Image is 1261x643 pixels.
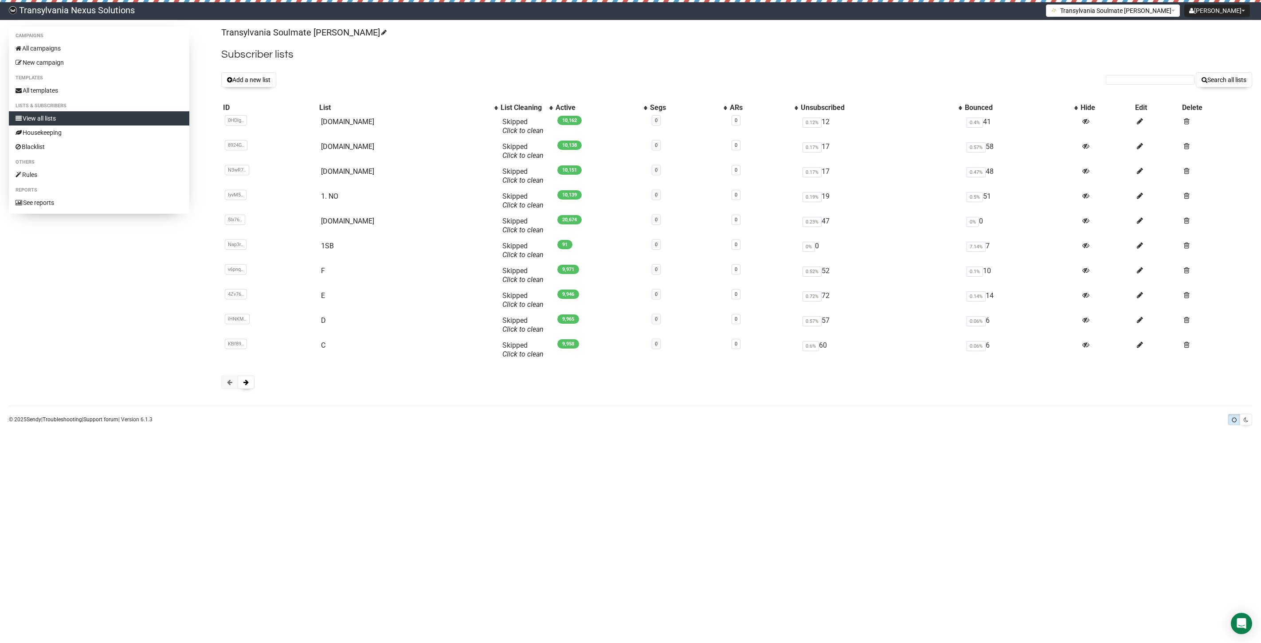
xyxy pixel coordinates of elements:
span: 10,139 [557,190,582,200]
span: 0.5% [967,192,983,202]
span: 0.06% [967,341,986,351]
span: Skipped [502,118,544,135]
a: Click to clean [502,300,544,309]
a: Troubleshooting [43,416,82,423]
a: Rules [9,168,189,182]
span: 9,946 [557,290,579,299]
button: Search all lists [1196,72,1252,87]
a: See reports [9,196,189,210]
a: 0 [655,242,658,247]
div: Delete [1182,103,1250,112]
span: Skipped [502,192,544,209]
a: 0 [735,192,737,198]
span: 7.14% [967,242,986,252]
td: 48 [963,164,1079,188]
a: Housekeeping [9,125,189,140]
td: 10 [963,263,1079,288]
a: Click to clean [502,325,544,333]
td: 47 [799,213,963,238]
th: ID: No sort applied, sorting is disabled [221,102,317,114]
a: Click to clean [502,350,544,358]
a: 0 [735,167,737,173]
a: Support forum [83,416,118,423]
td: 7 [963,238,1079,263]
div: Bounced [965,103,1070,112]
a: 0 [735,267,737,272]
a: Click to clean [502,126,544,135]
a: Click to clean [502,201,544,209]
a: E [321,291,325,300]
div: Hide [1081,103,1132,112]
div: ID [223,103,315,112]
div: Segs [650,103,719,112]
img: 1.png [1051,7,1058,14]
button: [PERSON_NAME] [1184,4,1250,17]
a: F [321,267,325,275]
a: 0 [735,118,737,123]
span: 9,958 [557,339,579,349]
a: 0 [735,242,737,247]
span: 0.72% [803,291,822,302]
a: Click to clean [502,151,544,160]
span: Skipped [502,167,544,184]
a: Click to clean [502,251,544,259]
span: 0.19% [803,192,822,202]
li: Lists & subscribers [9,101,189,111]
td: 72 [799,288,963,313]
a: [DOMAIN_NAME] [321,142,374,151]
span: 0.14% [967,291,986,302]
div: List Cleaning [501,103,545,112]
td: 57 [799,313,963,337]
a: 0 [735,291,737,297]
span: 91 [557,240,572,249]
td: 6 [963,313,1079,337]
span: Skipped [502,217,544,234]
button: Add a new list [221,72,276,87]
a: [DOMAIN_NAME] [321,167,374,176]
a: All templates [9,83,189,98]
span: Skipped [502,316,544,333]
span: v6pnq.. [225,264,247,274]
span: 0HDIg.. [225,115,247,125]
a: 0 [655,291,658,297]
a: 0 [655,341,658,347]
li: Others [9,157,189,168]
span: 5Ix76.. [225,215,245,225]
a: 0 [735,316,737,322]
span: 0.57% [803,316,822,326]
td: 51 [963,188,1079,213]
span: 0.1% [967,267,983,277]
div: List [319,103,490,112]
button: Transylvania Soulmate [PERSON_NAME] [1046,4,1180,17]
td: 60 [799,337,963,362]
li: Reports [9,185,189,196]
th: Edit: No sort applied, sorting is disabled [1133,102,1180,114]
th: Unsubscribed: No sort applied, activate to apply an ascending sort [799,102,963,114]
span: N3wR7.. [225,165,249,175]
td: 58 [963,139,1079,164]
span: 9,965 [557,314,579,324]
span: KBf89.. [225,339,247,349]
td: 19 [799,188,963,213]
a: 1. NO [321,192,338,200]
a: D [321,316,326,325]
th: List Cleaning: No sort applied, activate to apply an ascending sort [499,102,554,114]
span: Nap3r.. [225,239,247,250]
span: 0.17% [803,142,822,153]
span: 8924G.. [225,140,247,150]
td: 6 [963,337,1079,362]
td: 41 [963,114,1079,139]
span: Skipped [502,291,544,309]
th: Hide: No sort applied, sorting is disabled [1079,102,1133,114]
span: 10,162 [557,116,582,125]
td: 52 [799,263,963,288]
span: iHNKM.. [225,314,250,324]
span: 0.4% [967,118,983,128]
a: [DOMAIN_NAME] [321,217,374,225]
a: 0 [655,192,658,198]
a: 0 [655,316,658,322]
a: Click to clean [502,226,544,234]
a: 0 [735,142,737,148]
div: Active [556,103,639,112]
li: Templates [9,73,189,83]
